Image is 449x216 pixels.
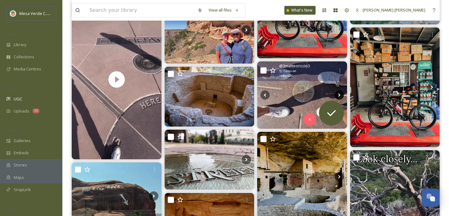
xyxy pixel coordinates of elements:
span: Uploads [14,108,29,114]
span: Collections [14,54,34,60]
input: Search your library [86,3,194,17]
span: WIDGETS [6,128,21,133]
img: Four Corners ... #fourcorners #quattrostati #navaio [257,61,347,129]
span: SOCIALS [6,207,19,211]
span: [PERSON_NAME] [PERSON_NAME] [363,7,425,13]
a: [PERSON_NAME] [PERSON_NAME] [352,4,428,16]
span: UGC [14,96,22,102]
img: MVC%20SnapSea%20logo%20%281%29.png [10,10,16,17]
span: Galleries [14,138,31,144]
span: SnapLink [14,187,31,193]
span: @ 3matteoriccio3 [279,63,310,69]
button: Open Chat [422,189,440,207]
span: COLLECT [6,86,20,91]
span: Embeds [14,150,29,156]
div: 35 [32,108,40,113]
img: Tuesday 08122025 #marinbikes #fourcorners #twentysixclub #GARAJE #darkkcoffeeco [350,27,440,147]
span: Maps [14,175,24,180]
span: 1440 x 1080 [279,74,293,78]
span: MEDIA [6,32,17,37]
span: Stories [14,162,27,168]
span: Mesa Verde Country [19,10,58,16]
a: What's New [284,6,316,15]
span: Media Centres [14,66,41,72]
a: View all files [205,4,242,16]
img: Kiva Balcony House - Mesa Verde National Park, CO #mesaverdenationalpark #balconyhouse #canon6d #... [165,67,254,127]
span: Library [14,42,26,48]
span: Carousel [284,69,296,73]
img: From the four corners of Main and State streets, on a rainy day in Rockford. #outandabout #rainyd... [165,130,254,190]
